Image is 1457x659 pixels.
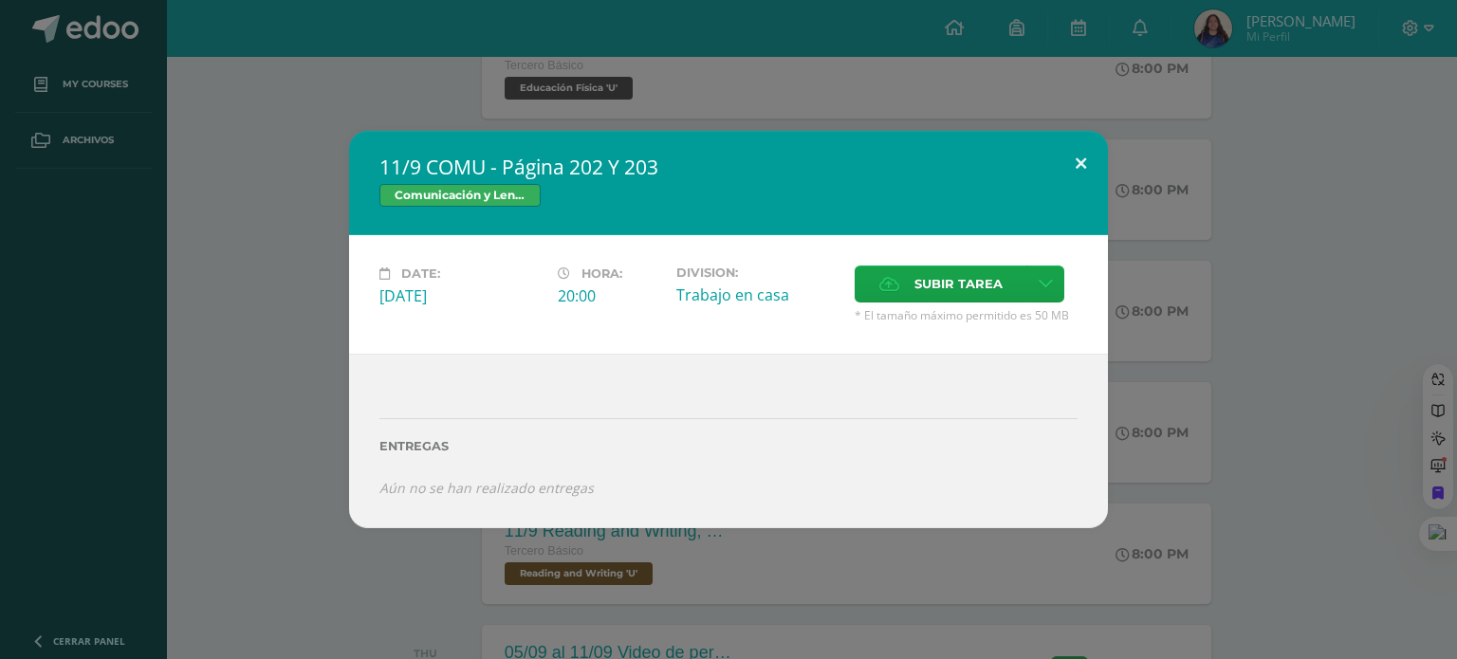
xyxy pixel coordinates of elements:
span: Hora: [581,266,622,281]
label: Division: [676,265,839,280]
div: [DATE] [379,285,543,306]
button: Close (Esc) [1054,131,1108,195]
span: Date: [401,266,440,281]
div: 20:00 [558,285,661,306]
span: Comunicación y Lenguaje [379,184,541,207]
label: Entregas [379,439,1078,453]
span: Subir tarea [914,266,1003,302]
span: * El tamaño máximo permitido es 50 MB [855,307,1078,323]
div: Trabajo en casa [676,284,839,305]
i: Aún no se han realizado entregas [379,479,594,497]
h2: 11/9 COMU - Página 202 Y 203 [379,154,1078,180]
